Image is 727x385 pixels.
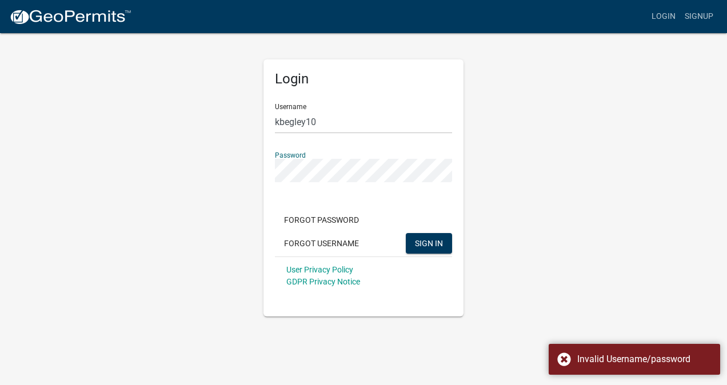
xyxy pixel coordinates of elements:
[286,277,360,286] a: GDPR Privacy Notice
[415,238,443,247] span: SIGN IN
[275,233,368,254] button: Forgot Username
[275,71,452,87] h5: Login
[275,210,368,230] button: Forgot Password
[577,352,712,366] div: Invalid Username/password
[406,233,452,254] button: SIGN IN
[680,6,718,27] a: Signup
[647,6,680,27] a: Login
[286,265,353,274] a: User Privacy Policy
